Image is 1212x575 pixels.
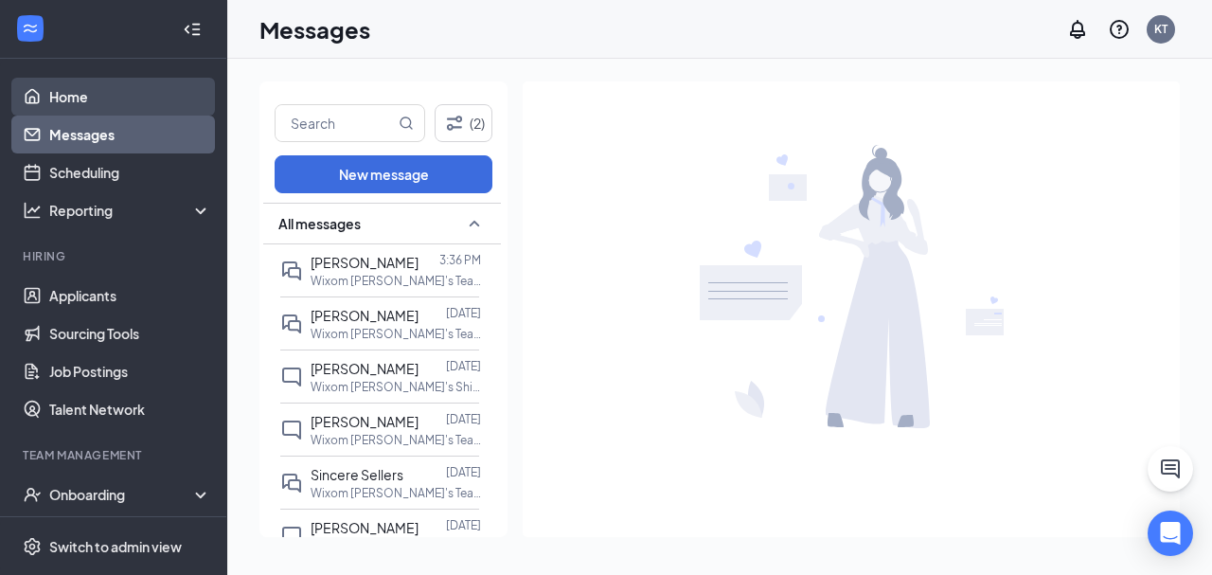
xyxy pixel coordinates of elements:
svg: Collapse [183,20,202,39]
p: Wixom [PERSON_NAME]'s Team Member (Impact Ventures) at Wixom [311,273,481,289]
span: [PERSON_NAME] [311,360,419,377]
div: Team Management [23,447,207,463]
a: Messages [49,116,211,153]
span: [PERSON_NAME] [311,413,419,430]
p: Wixom [PERSON_NAME]'s Shift Manager (ImpactVentures) at [GEOGRAPHIC_DATA] [311,379,481,395]
div: KT [1154,21,1167,37]
div: Hiring [23,248,207,264]
a: Job Postings [49,352,211,390]
a: Talent Network [49,390,211,428]
svg: DoubleChat [280,472,303,494]
svg: Analysis [23,201,42,220]
p: [DATE] [446,464,481,480]
p: Wixom [PERSON_NAME]'s Team Member (Impact Ventures) at Wixom [311,326,481,342]
span: [PERSON_NAME] [311,307,419,324]
div: Switch to admin view [49,537,182,556]
svg: QuestionInfo [1108,18,1131,41]
svg: ChatInactive [280,366,303,388]
svg: WorkstreamLogo [21,19,40,38]
div: Reporting [49,201,212,220]
p: Wixom [PERSON_NAME]'s Team Member (Impact Ventures) at Wixom [311,432,481,448]
div: Onboarding [49,485,195,504]
span: [PERSON_NAME] [311,254,419,271]
svg: ChatInactive [280,525,303,548]
p: [DATE] [446,517,481,533]
span: All messages [278,214,361,233]
svg: ChatActive [1159,458,1182,480]
svg: SmallChevronUp [463,212,486,235]
span: [PERSON_NAME] [311,519,419,536]
h1: Messages [259,13,370,45]
svg: Settings [23,537,42,556]
svg: Notifications [1066,18,1089,41]
svg: MagnifyingGlass [399,116,414,131]
p: [DATE] [446,305,481,321]
a: Team [49,513,211,551]
p: [DATE] [446,358,481,374]
p: 3:36 PM [439,252,481,268]
p: Wixom [PERSON_NAME]'s Team Member (Impact Ventures) at Wixom [311,485,481,501]
input: Search [276,105,395,141]
a: Applicants [49,277,211,314]
a: Home [49,78,211,116]
span: Sincere Sellers [311,466,403,483]
div: Open Intercom Messenger [1148,511,1193,556]
button: Filter (2) [435,104,492,142]
svg: DoubleChat [280,260,303,282]
svg: DoubleChat [280,313,303,335]
svg: ChatInactive [280,419,303,441]
button: ChatActive [1148,446,1193,492]
a: Sourcing Tools [49,314,211,352]
svg: Filter [443,112,466,135]
p: [DATE] [446,411,481,427]
button: New message [275,155,492,193]
svg: UserCheck [23,485,42,504]
a: Scheduling [49,153,211,191]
